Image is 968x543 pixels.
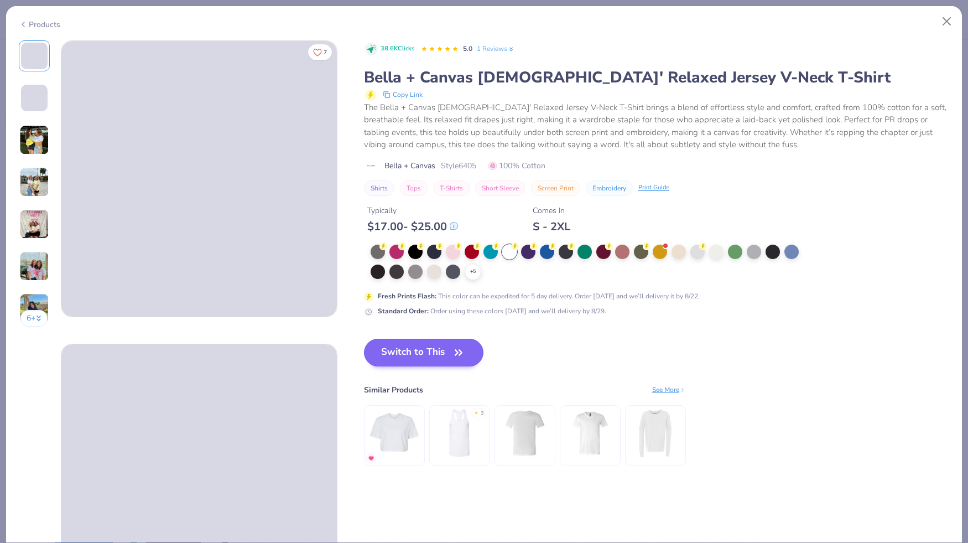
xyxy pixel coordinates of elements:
[433,180,470,196] button: T-Shirts
[367,220,458,234] div: $ 17.00 - $ 25.00
[629,407,681,459] img: Bella + Canvas Youth Jersey Long Sleeve Tee
[364,339,484,366] button: Switch to This
[470,268,476,276] span: + 5
[533,205,570,216] div: Comes In
[379,88,426,101] button: copy to clipboard
[364,180,394,196] button: Shirts
[19,251,49,281] img: User generated content
[19,209,49,239] img: User generated content
[364,384,423,396] div: Similar Products
[481,410,483,417] div: 3
[20,310,48,327] button: 6+
[475,180,525,196] button: Short Sleeve
[463,44,472,53] span: 5.0
[498,407,551,459] img: Bella + Canvas Unisex Poly-Cotton Short-Sleeve T-Shirt
[533,220,570,234] div: S - 2XL
[488,160,545,172] span: 100% Cotton
[19,167,49,197] img: User generated content
[378,306,606,316] div: Order using these colors [DATE] and we’ll delivery by 8/29.
[441,160,476,172] span: Style 6405
[378,292,436,301] strong: Fresh Prints Flash :
[367,205,458,216] div: Typically
[368,407,420,459] img: Bella + Canvas Women's Jersey Crop Tee
[368,455,374,462] img: MostFav.gif
[652,385,686,395] div: See More
[400,180,428,196] button: Tops
[586,180,633,196] button: Embroidery
[433,407,486,459] img: Bella + Canvas Ladies' Jersey Racerback Tank
[19,293,49,323] img: User generated content
[936,11,957,32] button: Close
[638,183,669,193] div: Print Guide
[564,407,616,459] img: Bella + Canvas Unisex Jersey Short-Sleeve V-Neck T-Shirt
[384,160,435,172] span: Bella + Canvas
[364,162,379,170] img: brand logo
[19,19,60,30] div: Products
[421,40,459,58] div: 5.0 Stars
[474,410,478,414] div: ★
[19,125,49,155] img: User generated content
[378,307,429,316] strong: Standard Order :
[378,291,700,301] div: This color can be expedited for 5 day delivery. Order [DATE] and we’ll delivery it by 8/22.
[364,101,950,151] div: The Bella + Canvas [DEMOGRAPHIC_DATA]' Relaxed Jersey V-Neck T-Shirt brings a blend of effortless...
[381,44,414,54] span: 38.6K Clicks
[324,50,327,55] span: 7
[477,44,515,54] a: 1 Reviews
[308,44,332,60] button: Like
[531,180,580,196] button: Screen Print
[364,67,950,88] div: Bella + Canvas [DEMOGRAPHIC_DATA]' Relaxed Jersey V-Neck T-Shirt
